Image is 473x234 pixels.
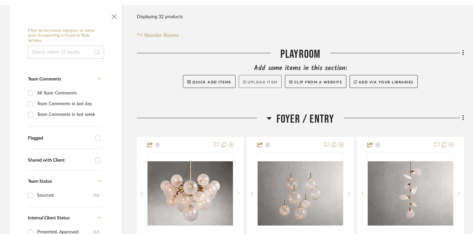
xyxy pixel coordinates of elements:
[368,161,453,226] img: Lyla Pendant
[28,158,92,163] div: Shared with Client
[28,46,104,59] input: Search within 32 results
[258,161,343,226] img: Casen Round Chandelier
[28,179,52,184] span: Team Status
[137,64,464,73] div: Add some items in this section:
[37,109,99,120] div: Team Comments in last week
[28,216,70,220] span: Internal Client Status
[28,136,92,141] div: Flagged
[28,77,61,81] span: Team Comments
[147,161,233,226] img: Mandoza Chandelier
[276,112,334,126] span: Foyer / Entry
[144,31,179,39] span: Reorder Rooms
[37,99,99,109] div: Team Comments in last day
[137,31,179,39] button: Reorder Rooms
[37,88,99,98] div: All Team Comments
[28,28,104,43] h6: Filter by keyword, category or name prior to exporting to Excel or Bulk Actions
[183,75,236,88] button: Quick Add Items
[285,75,346,88] button: Clip from a website
[108,9,121,22] button: Close
[350,75,418,88] button: Add via your libraries
[37,190,94,201] div: Sourced
[239,75,282,88] button: Upload Item
[137,10,183,23] div: Displaying 32 products
[94,190,99,201] div: (32)
[192,80,231,84] span: Quick Add Items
